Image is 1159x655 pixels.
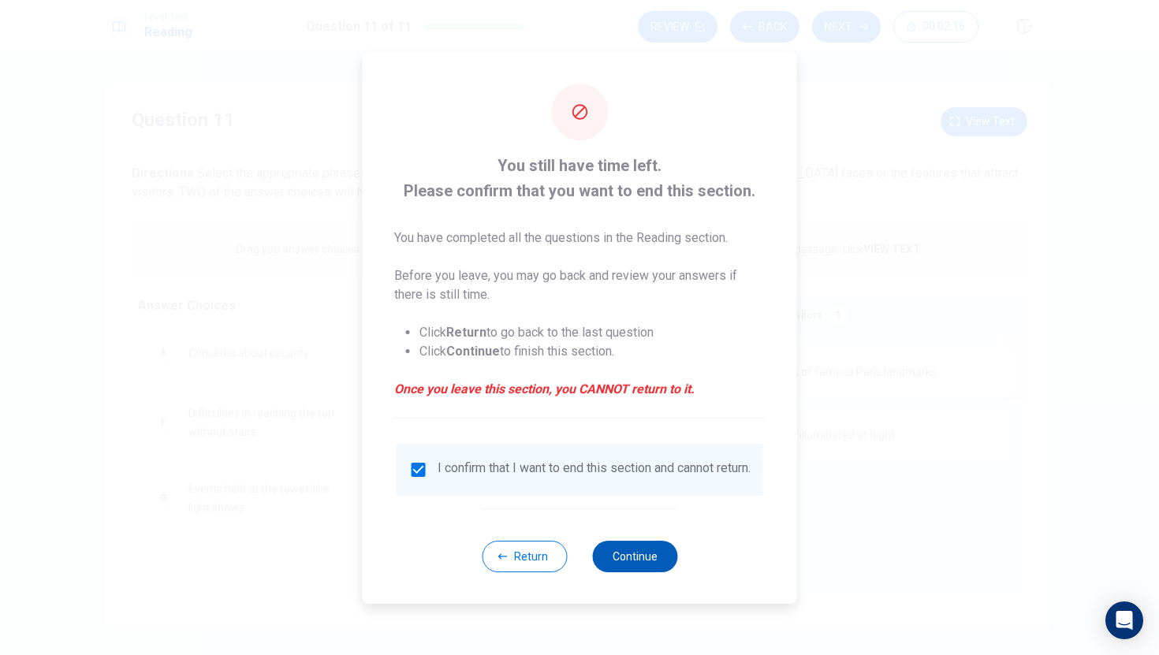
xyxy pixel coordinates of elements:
[419,342,766,361] li: Click to finish this section.
[438,460,751,479] div: I confirm that I want to end this section and cannot return.
[394,153,766,203] span: You still have time left. Please confirm that you want to end this section.
[394,266,766,304] p: Before you leave, you may go back and review your answers if there is still time.
[1105,601,1143,639] div: Open Intercom Messenger
[394,380,766,399] em: Once you leave this section, you CANNOT return to it.
[446,325,486,340] strong: Return
[394,229,766,247] p: You have completed all the questions in the Reading section.
[419,323,766,342] li: Click to go back to the last question
[482,541,567,572] button: Return
[592,541,677,572] button: Continue
[446,344,500,359] strong: Continue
